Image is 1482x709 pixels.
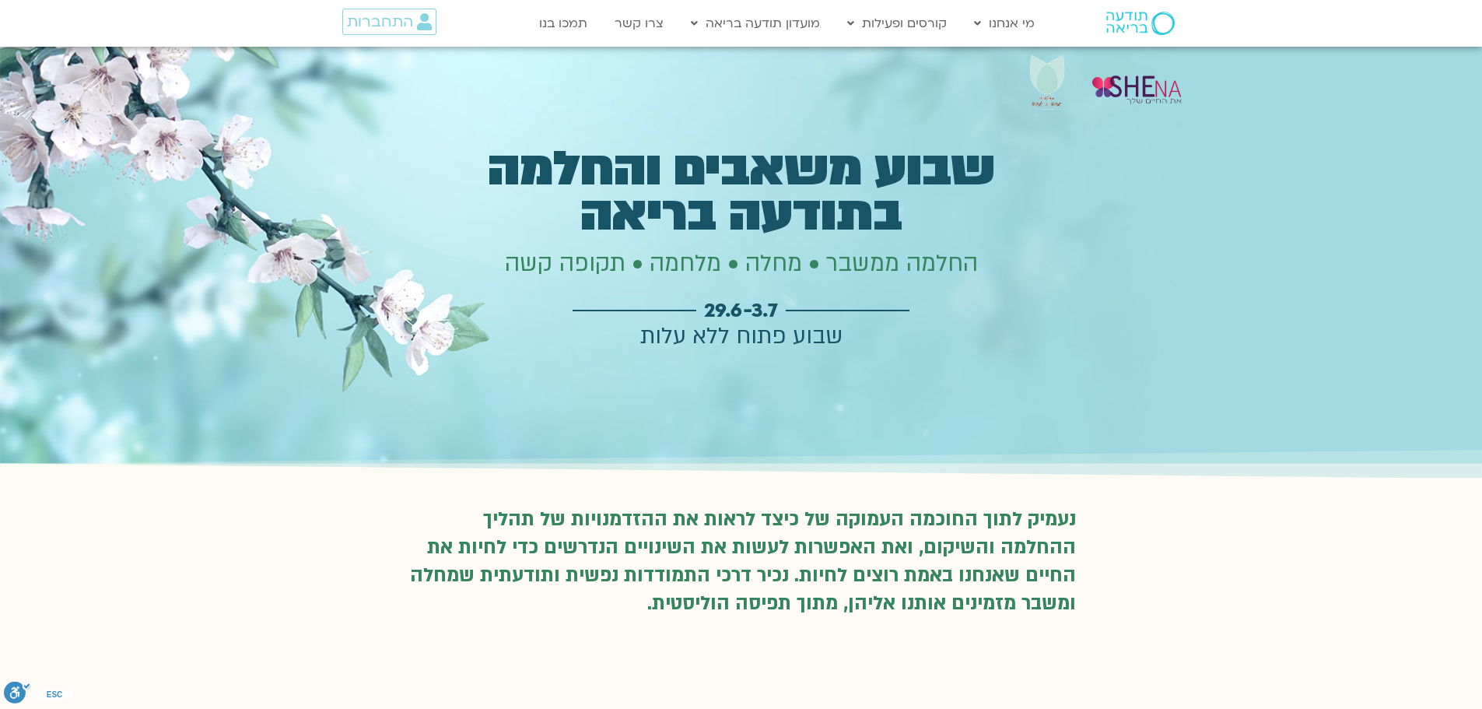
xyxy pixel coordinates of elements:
[347,13,413,30] span: התחברות
[299,147,1184,237] h2: שבוע משאבים והחלמה בתודעה בריאה
[407,506,1076,618] h2: נעמיק לתוך החוכמה העמוקה של כיצד לראות את ההזדמנויות של תהליך ההחלמה והשיקום, ואת האפשרות לעשות א...
[966,9,1042,38] a: מי אנחנו
[683,9,828,38] a: מועדון תודעה בריאה
[839,9,955,38] a: קורסים ופעילות
[299,253,1184,274] h2: החלמה ממשבר • מחלה • מלחמה • תקופה קשה
[1106,12,1175,35] img: תודעה בריאה
[342,9,436,35] a: התחברות
[704,300,778,322] span: 29.6-3.7
[531,9,595,38] a: תמכו בנו
[607,9,671,38] a: צרו קשר
[299,322,1184,350] p: שבוע פתוח ללא עלות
